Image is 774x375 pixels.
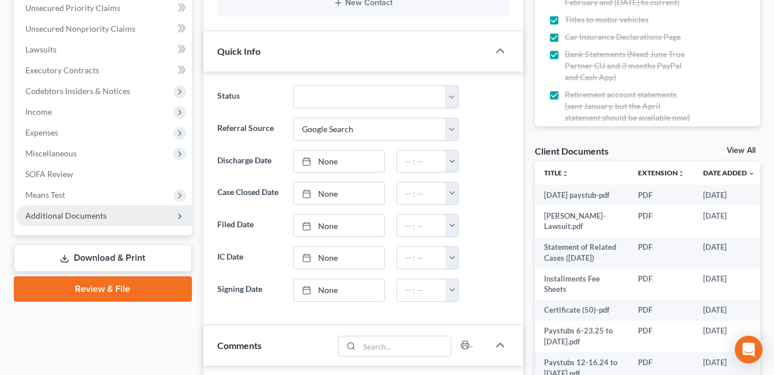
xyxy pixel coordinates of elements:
[25,169,73,179] span: SOFA Review
[397,279,446,301] input: -- : --
[25,190,65,200] span: Means Test
[535,185,629,205] td: [DATE] paystub-pdf
[629,300,694,321] td: PDF
[25,211,107,220] span: Additional Documents
[16,39,192,60] a: Lawsuits
[294,182,384,204] a: None
[562,170,569,177] i: unfold_more
[25,3,120,13] span: Unsecured Priority Claims
[397,151,446,172] input: -- : --
[294,151,384,172] a: None
[727,147,756,155] a: View All
[694,268,764,300] td: [DATE]
[535,300,629,321] td: Certificate (50)-pdf
[25,107,52,117] span: Income
[25,127,58,137] span: Expenses
[25,86,130,96] span: Codebtors Insiders & Notices
[217,340,262,351] span: Comments
[748,170,755,177] i: expand_more
[212,150,288,173] label: Discharge Date
[397,182,446,204] input: -- : --
[217,46,260,57] span: Quick Info
[694,185,764,205] td: [DATE]
[694,321,764,352] td: [DATE]
[535,321,629,352] td: Paystubs 6-23.25 to [DATE].pdf
[629,268,694,300] td: PDF
[397,215,446,237] input: -- : --
[544,168,569,177] a: Titleunfold_more
[629,205,694,237] td: PDF
[565,31,681,43] span: Car Insurance Declarations Page
[397,247,446,269] input: -- : --
[678,170,685,177] i: unfold_more
[25,24,135,33] span: Unsecured Nonpriority Claims
[535,237,629,269] td: Statement of Related Cases ([DATE])
[694,205,764,237] td: [DATE]
[25,44,56,54] span: Lawsuits
[25,65,99,75] span: Executory Contracts
[638,168,685,177] a: Extensionunfold_more
[294,247,384,269] a: None
[694,237,764,269] td: [DATE]
[703,168,755,177] a: Date Added expand_more
[294,279,384,301] a: None
[565,14,648,25] span: Titles to motor vehicles
[14,245,192,272] a: Download & Print
[25,148,77,158] span: Miscellaneous
[212,279,288,302] label: Signing Date
[212,246,288,269] label: IC Date
[565,89,694,123] span: Retirement account statements (sent January, but the April statement should be available now)
[629,185,694,205] td: PDF
[629,237,694,269] td: PDF
[294,215,384,237] a: None
[16,60,192,81] a: Executory Contracts
[694,300,764,321] td: [DATE]
[735,336,762,363] div: Open Intercom Messenger
[212,214,288,237] label: Filed Date
[212,182,288,205] label: Case Closed Date
[629,321,694,352] td: PDF
[14,276,192,302] a: Review & File
[212,118,288,141] label: Referral Source
[16,18,192,39] a: Unsecured Nonpriority Claims
[535,268,629,300] td: Installments Fee Sheets
[535,145,609,157] div: Client Documents
[565,48,694,83] span: Bank Statements (Need June True Partner CU and 3 months PayPal and Cash App)
[212,85,288,108] label: Status
[535,205,629,237] td: [PERSON_NAME]-Lawsuit.pdf
[360,336,451,356] input: Search...
[16,164,192,185] a: SOFA Review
